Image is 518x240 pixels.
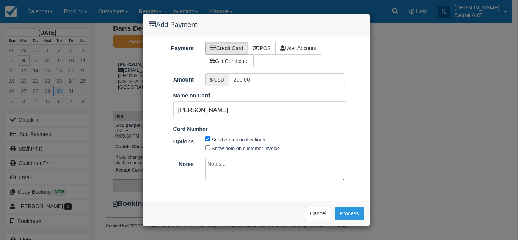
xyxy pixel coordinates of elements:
[143,73,200,84] label: Amount
[212,146,280,151] label: Show note on customer invoice
[210,77,224,83] small: $ USD
[248,42,276,55] label: POS
[212,137,265,143] label: Send e-mail notifications
[173,125,208,133] label: Card Number
[275,42,321,55] label: User Account
[143,42,200,52] label: Payment
[205,42,248,55] label: Credit Card
[229,73,345,86] input: Valid amount required.
[149,20,364,30] h4: Add Payment
[173,92,210,100] label: Name on Card
[205,55,254,67] label: Gift Certificate
[305,207,331,220] button: Cancel
[335,207,364,220] button: Process
[143,135,200,146] label: Options
[143,158,200,168] label: Notes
